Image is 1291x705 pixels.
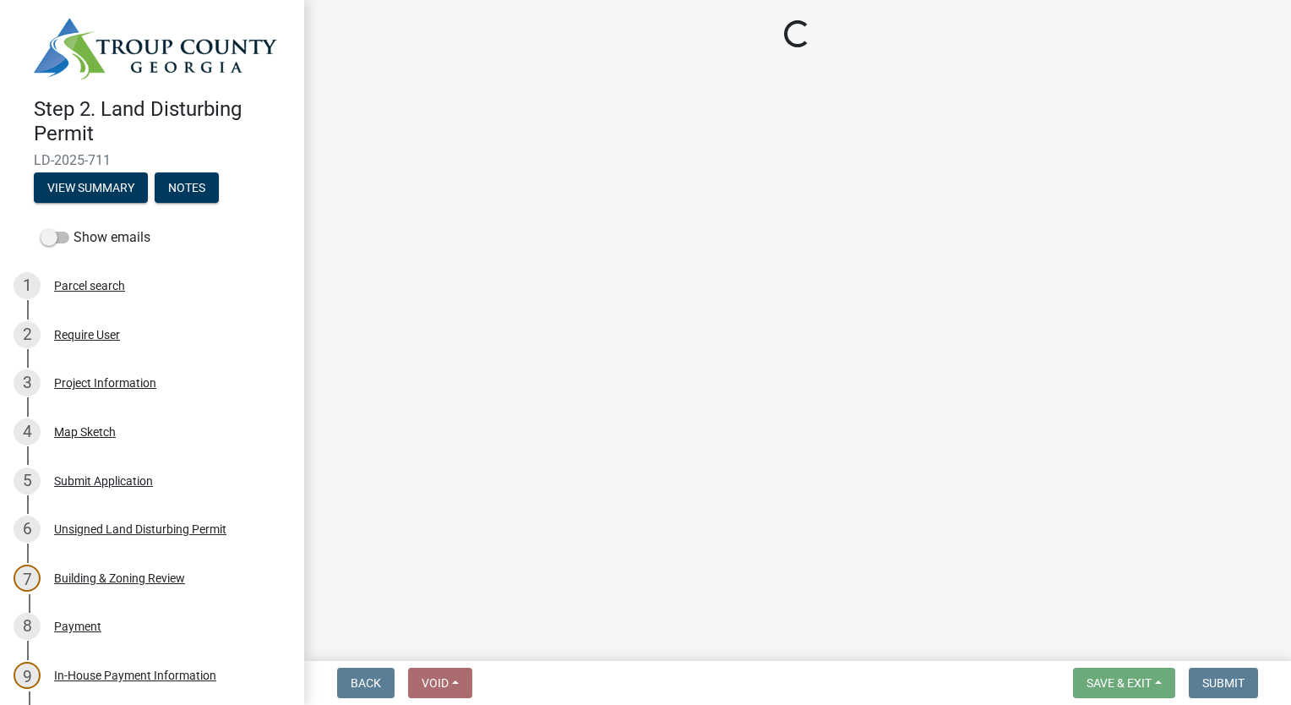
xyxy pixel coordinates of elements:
[14,369,41,396] div: 3
[422,676,449,690] span: Void
[14,272,41,299] div: 1
[14,516,41,543] div: 6
[14,662,41,689] div: 9
[1202,676,1245,690] span: Submit
[54,329,120,341] div: Require User
[34,18,277,79] img: Troup County, Georgia
[34,183,148,196] wm-modal-confirm: Summary
[14,565,41,592] div: 7
[1189,668,1258,698] button: Submit
[34,172,148,203] button: View Summary
[54,572,185,584] div: Building & Zoning Review
[34,152,270,168] span: LD-2025-711
[54,669,216,681] div: In-House Payment Information
[54,523,226,535] div: Unsigned Land Disturbing Permit
[14,418,41,445] div: 4
[54,475,153,487] div: Submit Application
[408,668,472,698] button: Void
[34,97,291,146] h4: Step 2. Land Disturbing Permit
[54,377,156,389] div: Project Information
[54,426,116,438] div: Map Sketch
[41,227,150,248] label: Show emails
[351,676,381,690] span: Back
[14,613,41,640] div: 8
[155,172,219,203] button: Notes
[155,183,219,196] wm-modal-confirm: Notes
[1073,668,1175,698] button: Save & Exit
[14,467,41,495] div: 5
[337,668,395,698] button: Back
[14,321,41,348] div: 2
[54,280,125,292] div: Parcel search
[54,620,101,632] div: Payment
[1087,676,1152,690] span: Save & Exit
